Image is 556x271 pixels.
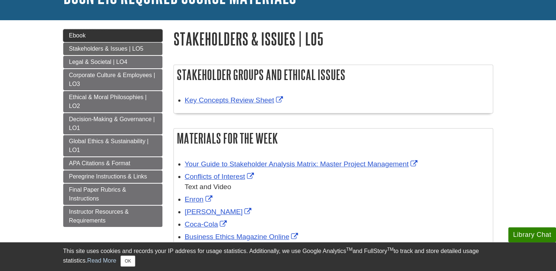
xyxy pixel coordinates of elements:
span: Corporate Culture & Employees | LO3 [69,72,155,87]
a: Peregrine Instructions & Links [63,170,162,183]
div: This site uses cookies and records your IP address for usage statistics. Additionally, we use Goo... [63,247,493,267]
button: Close [121,256,135,267]
a: Link opens in new window [185,220,229,228]
span: Final Paper Rubrics & Instructions [69,187,126,202]
span: Global Ethics & Sustainability | LO1 [69,138,149,153]
h1: Stakeholders & Issues | LO5 [173,29,493,48]
span: Instructor Resources & Requirements [69,209,129,224]
a: Instructor Resources & Requirements [63,206,162,227]
sup: TM [387,247,394,252]
span: Peregrine Instructions & Links [69,173,147,180]
span: Decision-Making & Governance | LO1 [69,116,155,131]
span: Legal & Societal | LO4 [69,59,128,65]
a: Link opens in new window [185,173,256,180]
button: Library Chat [508,227,556,242]
span: Stakeholders & Issues | LO5 [69,46,143,52]
h2: Stakeholder Groups and Ethical Issues [174,65,493,84]
a: Legal & Societal | LO4 [63,56,162,68]
a: Read More [87,257,116,264]
a: APA Citations & Format [63,157,162,170]
a: Link opens in new window [185,208,254,216]
a: Link opens in new window [185,96,285,104]
a: Ebook [63,29,162,42]
a: Link opens in new window [185,233,300,241]
a: Link opens in new window [185,195,214,203]
span: Ethical & Moral Philosophies | LO2 [69,94,147,109]
h2: Materials for the Week [174,129,493,148]
a: Stakeholders & Issues | LO5 [63,43,162,55]
a: Global Ethics & Sustainability | LO1 [63,135,162,156]
div: Text and Video [185,182,489,192]
sup: TM [346,247,352,252]
span: Ebook [69,32,86,39]
a: Decision-Making & Governance | LO1 [63,113,162,134]
a: Link opens in new window [185,160,419,168]
a: Final Paper Rubrics & Instructions [63,184,162,205]
span: APA Citations & Format [69,160,130,166]
a: Corporate Culture & Employees | LO3 [63,69,162,90]
div: Guide Page Menu [63,29,162,227]
a: Ethical & Moral Philosophies | LO2 [63,91,162,112]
